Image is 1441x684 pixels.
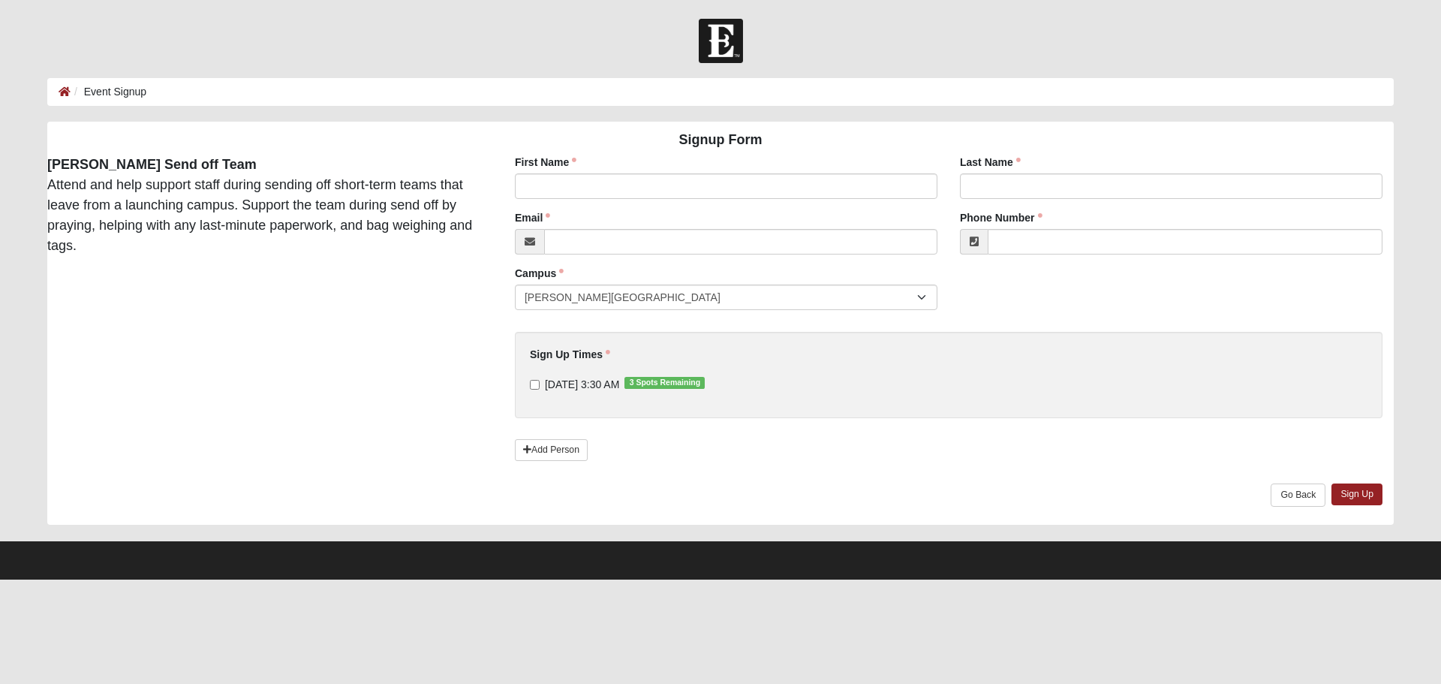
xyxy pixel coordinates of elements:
[624,377,705,389] span: 3 Spots Remaining
[36,155,492,256] div: Attend and help support staff during sending off short-term teams that leave from a launching cam...
[515,210,550,225] label: Email
[960,210,1042,225] label: Phone Number
[530,347,610,362] label: Sign Up Times
[47,132,1394,149] h4: Signup Form
[699,19,743,63] img: Church of Eleven22 Logo
[545,378,619,390] span: [DATE] 3:30 AM
[960,155,1021,170] label: Last Name
[1271,484,1325,507] a: Go Back
[1331,484,1382,505] a: Sign Up
[515,439,588,461] a: Add Person
[47,157,257,172] strong: [PERSON_NAME] Send off Team
[71,84,146,100] li: Event Signup
[515,155,576,170] label: First Name
[515,266,564,281] label: Campus
[530,380,540,390] input: [DATE] 3:30 AM3 Spots Remaining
